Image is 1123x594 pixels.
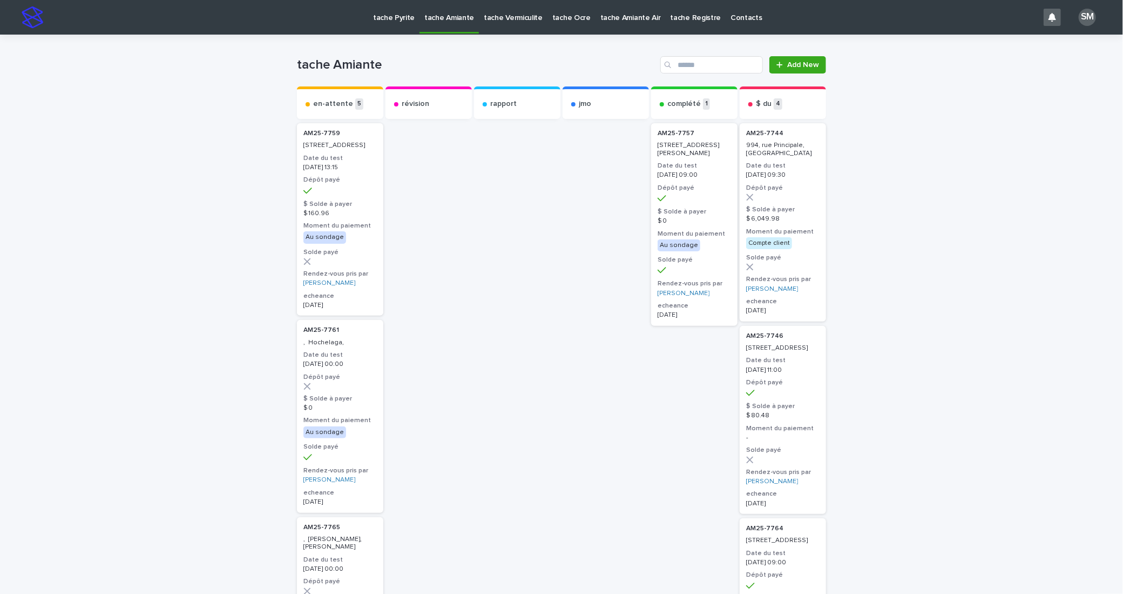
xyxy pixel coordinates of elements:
[303,176,377,184] h3: Dépôt payé
[402,99,429,109] p: révision
[297,320,383,512] a: AM25-7761 , Hochelaga,Date du test[DATE] 00:00Dépôt payé$ Solde à payer$ 0Moment du paiementAu so...
[746,184,820,192] h3: Dépôt payé
[660,56,763,74] input: Search
[746,285,798,293] a: [PERSON_NAME]
[303,351,377,359] h3: Date du test
[303,556,377,564] h3: Date du test
[490,99,517,109] p: rapport
[746,275,820,284] h3: Rendez-vous pris par
[303,577,377,586] h3: Dépôt payé
[746,446,820,455] h3: Solde payé
[303,130,377,137] p: AM25-7759
[658,230,731,238] h3: Moment du paiement
[658,256,731,264] h3: Solde payé
[746,332,820,340] p: AM25-7746
[651,123,738,326] a: AM25-7757 [STREET_ADDRESS][PERSON_NAME]Date du test[DATE] 09:00Dépôt payé$ Solde à payer$ 0Moment...
[746,215,820,223] p: $ 6,049.98
[746,228,820,236] h3: Moment du paiement
[303,222,377,230] h3: Moment du paiement
[303,498,377,506] p: [DATE]
[658,171,731,179] p: [DATE] 09:00
[303,443,377,451] h3: Solde payé
[769,56,826,74] a: Add New
[303,395,377,403] h3: $ Solde à payer
[740,123,826,322] a: AM25-7744 994, rue Principale, [GEOGRAPHIC_DATA]Date du test[DATE] 09:30Dépôt payé$ Solde à payer...
[746,490,820,498] h3: echeance
[746,142,820,157] p: 994, rue Principale, [GEOGRAPHIC_DATA]
[303,164,377,171] p: [DATE] 13:15
[303,270,377,278] h3: Rendez-vous pris par
[658,302,731,310] h3: echeance
[303,416,377,425] h3: Moment du paiement
[746,344,820,352] p: [STREET_ADDRESS]
[746,559,820,566] p: [DATE] 09:00
[303,154,377,163] h3: Date du test
[746,478,798,485] a: [PERSON_NAME]
[355,98,363,110] p: 5
[303,565,377,573] p: [DATE] 00:00
[658,162,731,170] h3: Date du test
[746,378,820,387] h3: Dépôt payé
[746,130,820,137] p: AM25-7744
[658,311,731,319] p: [DATE]
[746,571,820,579] h3: Dépôt payé
[303,339,377,346] p: , Hochelaga,
[746,402,820,411] h3: $ Solde à payer
[746,549,820,558] h3: Date du test
[787,61,819,69] span: Add New
[746,434,820,442] p: -
[1079,9,1096,26] div: SM
[303,476,355,484] a: [PERSON_NAME]
[658,208,731,216] h3: $ Solde à payer
[746,237,792,249] div: Compte client
[658,217,731,225] p: $ 0
[756,99,772,109] p: $ du
[303,524,377,531] p: AM25-7765
[297,123,383,316] a: AM25-7759 [STREET_ADDRESS]Date du test[DATE] 13:15Dépôt payé$ Solde à payer$ 160.96Moment du paie...
[746,366,820,374] p: [DATE] 11:00
[658,142,731,157] p: [STREET_ADDRESS][PERSON_NAME]
[658,279,731,288] h3: Rendez-vous pris par
[303,142,377,149] p: [STREET_ADDRESS]
[303,361,377,368] p: [DATE] 00:00
[658,239,700,251] div: Au sondage
[313,99,353,109] p: en-attente
[303,373,377,382] h3: Dépôt payé
[746,468,820,477] h3: Rendez-vous pris par
[746,356,820,365] h3: Date du test
[658,290,709,297] a: [PERSON_NAME]
[303,231,346,243] div: Au sondage
[740,326,826,514] a: AM25-7746 [STREET_ADDRESS]Date du test[DATE] 11:00Dépôt payé$ Solde à payer$ 80.48Moment du paiem...
[746,412,820,419] p: $ 80.48
[303,326,377,334] p: AM25-7761
[746,537,820,544] p: [STREET_ADDRESS]
[746,424,820,433] h3: Moment du paiement
[746,297,820,306] h3: echeance
[303,404,377,412] p: $ 0
[303,210,377,217] p: $ 160.96
[303,279,355,287] a: [PERSON_NAME]
[303,200,377,209] h3: $ Solde à payer
[746,162,820,170] h3: Date du test
[303,292,377,301] h3: echeance
[746,171,820,179] p: [DATE] 09:30
[303,466,377,475] h3: Rendez-vous pris par
[746,253,820,262] h3: Solde payé
[746,307,820,315] p: [DATE]
[297,57,656,73] h1: tache Amiante
[303,489,377,497] h3: echeance
[303,248,377,257] h3: Solde payé
[746,500,820,508] p: [DATE]
[303,536,377,551] p: , [PERSON_NAME], [PERSON_NAME]
[303,426,346,438] div: Au sondage
[579,99,591,109] p: jmo
[667,99,701,109] p: complété
[774,98,782,110] p: 4
[746,525,820,532] p: AM25-7764
[22,6,43,28] img: stacker-logo-s-only.png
